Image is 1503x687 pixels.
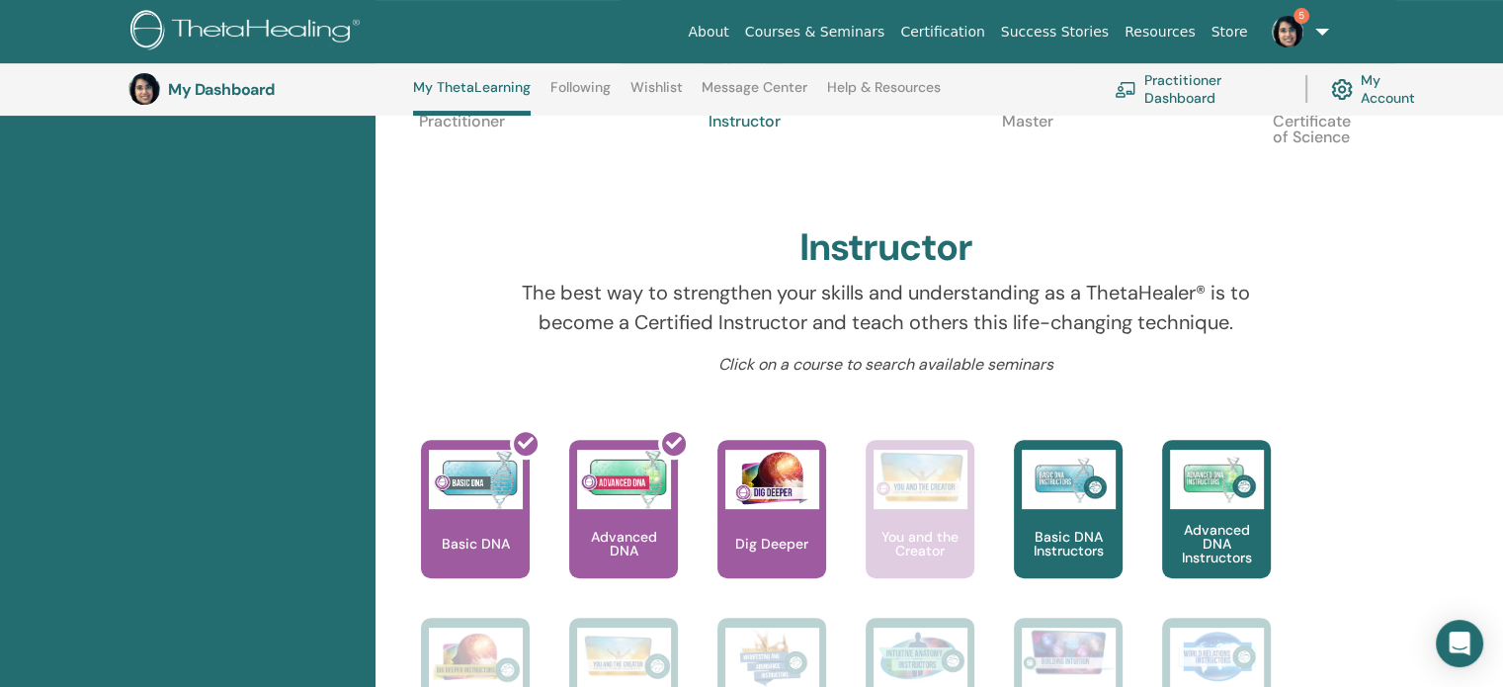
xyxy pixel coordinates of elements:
[1162,523,1271,564] p: Advanced DNA Instructors
[1204,14,1256,50] a: Store
[1331,67,1431,111] a: My Account
[866,530,974,558] p: You and the Creator
[1022,628,1116,676] img: Intuitive Child In Me Instructors
[1162,440,1271,618] a: Advanced DNA Instructors Advanced DNA Instructors
[1115,67,1282,111] a: Practitioner Dashboard
[866,440,974,618] a: You and the Creator You and the Creator
[429,450,523,509] img: Basic DNA
[725,450,819,509] img: Dig Deeper
[1022,450,1116,509] img: Basic DNA Instructors
[737,14,893,50] a: Courses & Seminars
[993,14,1117,50] a: Success Stories
[680,14,736,50] a: About
[168,80,366,99] h3: My Dashboard
[493,278,1280,337] p: The best way to strengthen your skills and understanding as a ThetaHealer® is to become a Certifi...
[493,353,1280,377] p: Click on a course to search available seminars
[717,440,826,618] a: Dig Deeper Dig Deeper
[827,79,941,111] a: Help & Resources
[569,530,678,558] p: Advanced DNA
[577,628,671,687] img: You and the Creator Instructors
[703,114,786,197] p: Instructor
[1115,81,1136,97] img: chalkboard-teacher.svg
[128,73,160,105] img: default.jpg
[1117,14,1204,50] a: Resources
[892,14,992,50] a: Certification
[1294,8,1309,24] span: 5
[630,79,683,111] a: Wishlist
[799,225,972,271] h2: Instructor
[986,114,1069,197] p: Master
[874,450,967,504] img: You and the Creator
[569,440,678,618] a: Advanced DNA Advanced DNA
[1170,628,1264,687] img: World Relations Instructors
[1270,114,1353,197] p: Certificate of Science
[421,440,530,618] a: Basic DNA Basic DNA
[1331,74,1353,105] img: cog.svg
[725,628,819,687] img: Manifesting and Abundance Instructors
[550,79,611,111] a: Following
[1014,440,1123,618] a: Basic DNA Instructors Basic DNA Instructors
[1272,16,1303,47] img: default.jpg
[727,537,816,551] p: Dig Deeper
[429,628,523,687] img: Dig Deeper Instructors
[1436,620,1483,667] div: Open Intercom Messenger
[413,79,531,116] a: My ThetaLearning
[1014,530,1123,558] p: Basic DNA Instructors
[577,450,671,509] img: Advanced DNA
[1170,450,1264,509] img: Advanced DNA Instructors
[419,114,502,197] p: Practitioner
[874,628,967,687] img: Intuitive Anatomy Instructors
[702,79,807,111] a: Message Center
[130,10,367,54] img: logo.png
